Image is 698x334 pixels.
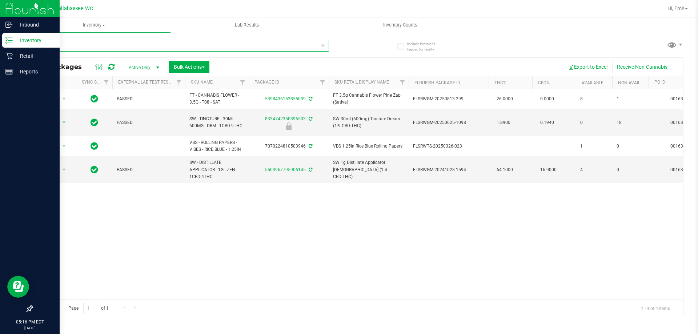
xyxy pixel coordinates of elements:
[3,319,56,325] p: 05:16 PM EDT
[333,116,404,129] span: SW 30ml (600mg) Tincture Dream (1:9 CBD:THC)
[654,80,665,85] a: PO ID
[265,96,306,101] a: 5398436153855039
[334,80,389,85] a: Sku Retail Display Name
[5,37,13,44] inline-svg: Inventory
[618,80,650,85] a: Non-Available
[670,144,691,149] a: 00163430
[670,96,691,101] a: 00163487
[117,119,181,126] span: PASSED
[82,80,110,85] a: Sync Status
[580,96,608,102] span: 8
[324,17,477,33] a: Inventory Counts
[169,61,209,73] button: Bulk Actions
[13,20,56,29] p: Inbound
[60,117,69,128] span: select
[580,143,608,150] span: 1
[174,64,205,70] span: Bulk Actions
[333,143,404,150] span: VBS 1.25in Rice Blue Rolling Papers
[173,76,185,89] a: Filter
[670,167,691,172] a: 00163397
[617,96,644,102] span: 1
[5,21,13,28] inline-svg: Inbound
[308,144,312,149] span: Sync from Compliance System
[13,52,56,60] p: Retail
[493,165,517,175] span: 64.1000
[237,76,249,89] a: Filter
[413,143,484,150] span: FLSRWTS-20250326-023
[38,63,89,71] span: All Packages
[580,119,608,126] span: 0
[413,96,484,102] span: FLSRWGM-20250813-299
[60,165,69,175] span: select
[493,117,514,128] span: 1.8900
[254,80,279,85] a: Package ID
[308,96,312,101] span: Sync from Compliance System
[317,76,329,89] a: Filter
[617,143,644,150] span: 0
[17,22,171,28] span: Inventory
[83,303,96,314] input: 1
[117,96,181,102] span: PASSED
[563,61,612,73] button: Export to Excel
[100,76,112,89] a: Filter
[617,166,644,173] span: 0
[91,141,98,151] span: In Sync
[118,80,175,85] a: External Lab Test Result
[580,166,608,173] span: 4
[537,117,558,128] span: 0.1940
[60,94,69,104] span: select
[617,119,644,126] span: 18
[117,166,181,173] span: PASSED
[414,80,460,85] a: Flourish Package ID
[55,5,93,12] span: Tallahassee WC
[320,41,325,50] span: Clear
[171,17,324,33] a: Lab Results
[91,94,98,104] span: In Sync
[189,159,244,180] span: SW - DISTILLATE APPLICATOR - 1G - ZEN - 1CBD-4THC
[265,167,306,172] a: 5503967795906145
[191,80,213,85] a: SKU Name
[537,165,560,175] span: 16.9000
[397,76,409,89] a: Filter
[373,22,427,28] span: Inventory Counts
[7,276,29,298] iframe: Resource center
[333,159,404,180] span: SW 1g Distillate Applicator [DEMOGRAPHIC_DATA] (1:4 CBD:THC)
[32,41,329,52] input: Search Package ID, Item Name, SKU, Lot or Part Number...
[91,117,98,128] span: In Sync
[13,36,56,45] p: Inventory
[265,116,306,121] a: 8334742350396503
[493,94,517,104] span: 26.0000
[248,143,330,150] div: 7070224810503946
[667,5,684,11] span: Hi, Emi!
[62,303,115,314] span: Page of 1
[612,61,672,73] button: Receive Non-Cannabis
[635,303,676,314] span: 1 - 4 of 4 items
[670,120,691,125] a: 00163487
[13,67,56,76] p: Reports
[308,167,312,172] span: Sync from Compliance System
[225,22,269,28] span: Lab Results
[537,94,558,104] span: 0.0000
[582,80,603,85] a: Available
[5,52,13,60] inline-svg: Retail
[413,119,484,126] span: FLSRWGM-20250625-1098
[248,122,330,130] div: Newly Received
[5,68,13,75] inline-svg: Reports
[17,17,171,33] a: Inventory
[91,165,98,175] span: In Sync
[189,139,244,153] span: VBS - ROLLING PAPERS - VIBES - RICE BLUE - 1.25IN
[413,166,484,173] span: FLSRWGM-20241028-1594
[308,116,312,121] span: Sync from Compliance System
[494,80,506,85] a: THC%
[189,92,244,106] span: FT - CANNABIS FLOWER - 3.5G - T08 - SAT
[60,141,69,151] span: select
[407,41,444,52] span: Include items not tagged for facility
[3,325,56,331] p: [DATE]
[538,80,550,85] a: CBD%
[189,116,244,129] span: SW - TINCTURE - 30ML - 600MG - DRM - 1CBD-9THC
[333,92,404,106] span: FT 3.5g Cannabis Flower Pine Zap (Sativa)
